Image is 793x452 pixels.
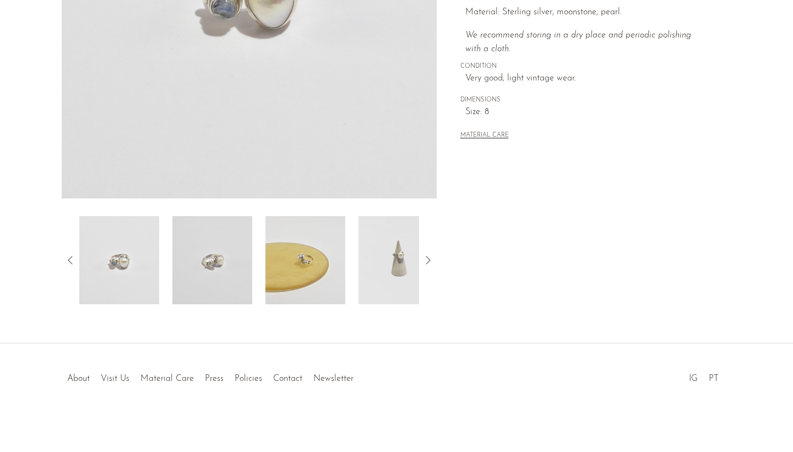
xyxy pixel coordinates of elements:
span: Very good; light vintage wear. [465,72,708,86]
img: Pearl Moonstone Ring [359,216,438,304]
p: Material: Sterling silver, moonstone, pearl. [465,6,708,20]
a: Press [205,374,224,383]
ul: Social Medias [683,365,724,386]
img: Pearl Moonstone Ring [172,216,252,304]
a: About [67,374,90,383]
a: Visit Us [101,374,129,383]
i: We recommend storing in a dry place and periodic polishing with a cloth. [465,31,691,54]
span: CONDITION [460,62,708,72]
img: Pearl Moonstone Ring [79,216,159,304]
a: IG [689,374,698,383]
a: PT [709,374,719,383]
button: MATERIAL CARE [460,132,509,140]
a: Contact [273,374,302,383]
a: Policies [235,374,262,383]
img: Pearl Moonstone Ring [265,216,345,304]
ul: Quick links [62,365,359,386]
span: DIMENSIONS [460,95,708,105]
a: Material Care [140,374,194,383]
span: Size: 8 [465,105,708,120]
